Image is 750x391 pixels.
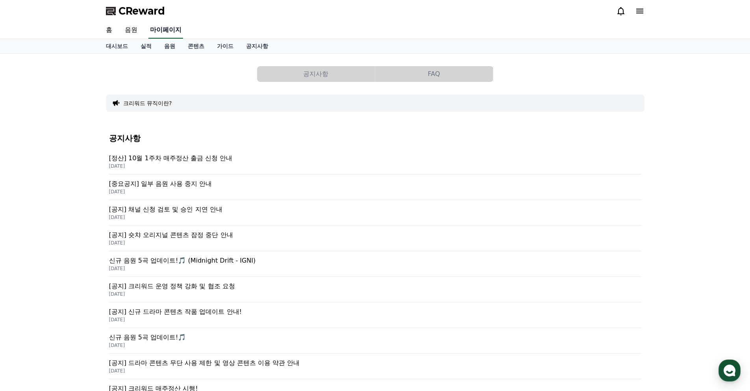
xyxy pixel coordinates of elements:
p: [DATE] [109,240,641,246]
button: FAQ [375,66,493,82]
p: 신규 음원 5곡 업데이트!🎵 [109,333,641,342]
p: [공지] 채널 신청 검토 및 승인 지연 안내 [109,205,641,214]
p: [공지] 크리워드 운영 정책 강화 및 협조 요청 [109,282,641,291]
p: [정산] 10월 1주차 매주정산 출금 신청 안내 [109,154,641,163]
a: 음원 [119,22,144,39]
a: 신규 음원 5곡 업데이트!🎵 (Midnight Drift - IGNI) [DATE] [109,251,641,277]
a: [공지] 채널 신청 검토 및 승인 지연 안내 [DATE] [109,200,641,226]
a: 공지사항 [240,39,274,53]
button: 공지사항 [257,66,375,82]
p: [DATE] [109,317,641,323]
span: CReward [119,5,165,17]
a: [중요공지] 일부 음원 사용 중지 안내 [DATE] [109,174,641,200]
p: [DATE] [109,163,641,169]
h4: 공지사항 [109,134,641,143]
p: [공지] 신규 드라마 콘텐츠 작품 업데이트 안내! [109,307,641,317]
a: [공지] 숏챠 오리지널 콘텐츠 잠정 중단 안내 [DATE] [109,226,641,251]
a: 설정 [102,250,151,269]
p: [DATE] [109,214,641,221]
a: 음원 [158,39,181,53]
a: CReward [106,5,165,17]
a: 가이드 [211,39,240,53]
a: [공지] 신규 드라마 콘텐츠 작품 업데이트 안내! [DATE] [109,302,641,328]
p: 신규 음원 5곡 업데이트!🎵 (Midnight Drift - IGNI) [109,256,641,265]
span: 홈 [25,261,30,268]
a: [정산] 10월 1주차 매주정산 출금 신청 안내 [DATE] [109,149,641,174]
a: 실적 [134,39,158,53]
span: 설정 [122,261,131,268]
a: 신규 음원 5곡 업데이트!🎵 [DATE] [109,328,641,354]
a: 홈 [100,22,119,39]
a: [공지] 드라마 콘텐츠 무단 사용 제한 및 영상 콘텐츠 이용 약관 안내 [DATE] [109,354,641,379]
a: 마이페이지 [148,22,183,39]
p: [DATE] [109,368,641,374]
p: [DATE] [109,342,641,348]
p: [DATE] [109,265,641,272]
p: [공지] 숏챠 오리지널 콘텐츠 잠정 중단 안내 [109,230,641,240]
span: 대화 [72,262,81,268]
a: 홈 [2,250,52,269]
a: 대화 [52,250,102,269]
a: [공지] 크리워드 운영 정책 강화 및 협조 요청 [DATE] [109,277,641,302]
p: [DATE] [109,189,641,195]
p: [공지] 드라마 콘텐츠 무단 사용 제한 및 영상 콘텐츠 이용 약관 안내 [109,358,641,368]
button: 크리워드 뮤직이란? [123,99,172,107]
p: [DATE] [109,291,641,297]
p: [중요공지] 일부 음원 사용 중지 안내 [109,179,641,189]
a: 대시보드 [100,39,134,53]
a: 콘텐츠 [181,39,211,53]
